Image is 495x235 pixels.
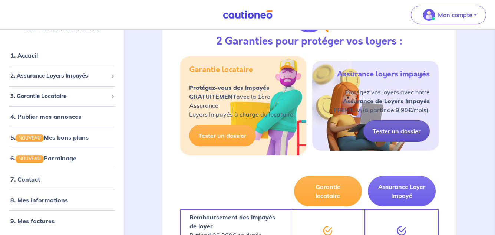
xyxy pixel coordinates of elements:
h5: Assurance loyers impayés [337,70,430,79]
strong: Assurance de Loyers Impayés [343,97,430,105]
a: Tester un dossier [189,125,255,146]
div: 1. Accueil [3,48,121,63]
h3: 2 Garanties pour protéger vos loyers : [216,35,403,48]
div: 8. Mes informations [3,193,121,208]
a: 6.NOUVEAUParrainage [10,155,76,162]
a: 9. Mes factures [10,217,55,225]
span: 2. Assurance Loyers Impayés [10,72,108,80]
a: 8. Mes informations [10,196,68,204]
img: illu_account_valid_menu.svg [423,9,435,21]
div: 4. Publier mes annonces [3,109,121,124]
a: 4. Publier mes annonces [10,113,81,120]
div: 7. Contact [3,172,121,187]
img: Cautioneo [220,10,275,19]
div: 6.NOUVEAUParrainage [3,151,121,166]
p: Protégez vos loyers avec notre PREMIUM (à partir de 9,90€/mois). [334,88,430,114]
div: 5.NOUVEAUMes bons plans [3,130,121,145]
a: 1. Accueil [10,52,38,59]
button: Garantie locataire [294,176,362,206]
a: Tester un dossier [363,120,430,142]
span: 3. Garantie Locataire [10,92,108,101]
button: Assurance Loyer Impayé [368,176,436,206]
h5: Garantie locataire [189,65,253,74]
div: 2. Assurance Loyers Impayés [3,69,121,83]
div: 9. Mes factures [3,213,121,228]
strong: Remboursement des impayés de loyer [189,213,275,230]
p: avec la 1ère Assurance Loyers Impayés à charge du locataire. [189,83,298,119]
div: 3. Garantie Locataire [3,89,121,104]
button: illu_account_valid_menu.svgMon compte [411,6,486,24]
strong: Protégez-vous des impayés GRATUITEMENT [189,84,269,100]
a: 7. Contact [10,176,40,183]
a: 5.NOUVEAUMes bons plans [10,134,89,141]
p: Mon compte [438,10,472,19]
